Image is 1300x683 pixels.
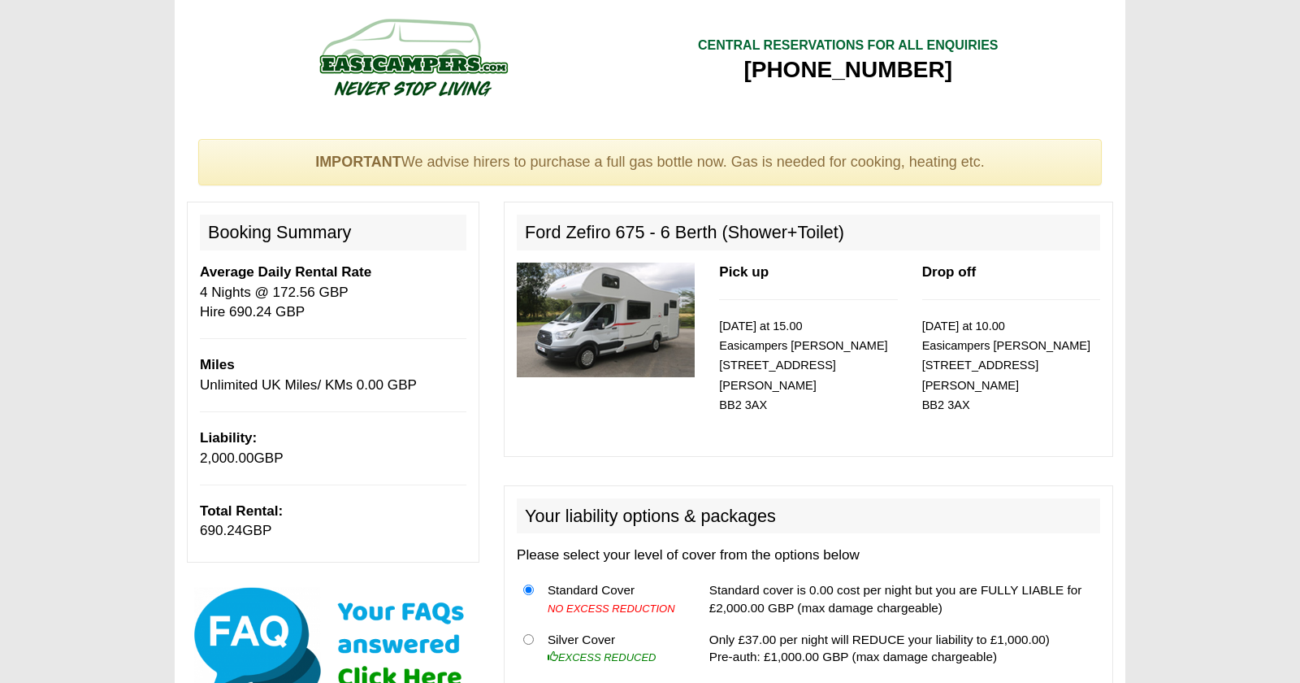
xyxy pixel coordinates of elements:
[200,450,254,466] span: 2,000.00
[719,264,769,280] b: Pick up
[200,503,283,519] b: Total Rental:
[541,624,686,673] td: Silver Cover
[315,154,401,170] strong: IMPORTANT
[200,263,466,322] p: 4 Nights @ 172.56 GBP Hire 690.24 GBP
[698,37,999,55] div: CENTRAL RESERVATIONS FOR ALL ENQUIRIES
[200,502,466,542] p: GBP
[200,430,257,446] b: Liability:
[548,603,675,615] i: NO EXCESS REDUCTION
[517,263,695,377] img: 330.jpg
[198,139,1102,186] div: We advise hirers to purchase a full gas bottle now. Gas is needed for cooking, heating etc.
[703,624,1100,673] td: Only £37.00 per night will REDUCE your liability to £1,000.00) Pre-auth: £1,000.00 GBP (max damag...
[200,264,371,280] b: Average Daily Rental Rate
[922,264,976,280] b: Drop off
[698,55,999,85] div: [PHONE_NUMBER]
[517,498,1100,534] h2: Your liability options & packages
[517,546,1100,565] p: Please select your level of cover from the options below
[541,574,686,624] td: Standard Cover
[200,523,242,538] span: 690.24
[548,651,656,663] i: EXCESS REDUCED
[719,320,887,412] small: [DATE] at 15.00 Easicampers [PERSON_NAME] [STREET_ADDRESS] [PERSON_NAME] BB2 3AX
[517,215,1100,250] h2: Ford Zefiro 675 - 6 Berth (Shower+Toilet)
[200,215,466,250] h2: Booking Summary
[200,429,466,468] p: GBP
[922,320,1090,412] small: [DATE] at 10.00 Easicampers [PERSON_NAME] [STREET_ADDRESS] [PERSON_NAME] BB2 3AX
[703,574,1100,624] td: Standard cover is 0.00 cost per night but you are FULLY LIABLE for £2,000.00 GBP (max damage char...
[200,355,466,395] p: Unlimited UK Miles/ KMs 0.00 GBP
[258,12,567,102] img: campers-checkout-logo.png
[200,357,235,372] b: Miles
